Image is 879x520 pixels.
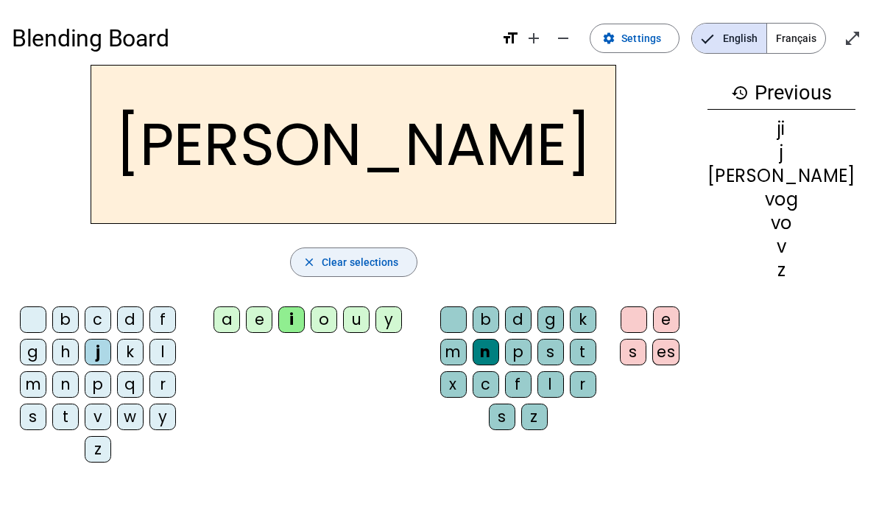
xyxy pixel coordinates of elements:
div: ji [707,120,855,138]
h2: [PERSON_NAME] [91,65,616,224]
button: Settings [590,24,679,53]
div: b [473,306,499,333]
span: Settings [621,29,661,47]
div: [PERSON_NAME] [707,167,855,185]
div: d [505,306,532,333]
mat-icon: add [525,29,543,47]
mat-icon: open_in_full [844,29,861,47]
mat-icon: format_size [501,29,519,47]
mat-icon: settings [602,32,615,45]
div: d [117,306,144,333]
mat-icon: close [303,256,316,269]
div: q [117,371,144,398]
button: Decrease font size [548,24,578,53]
div: z [521,404,548,430]
span: Français [767,24,825,53]
div: e [653,306,679,333]
div: l [149,339,176,365]
div: i [278,306,305,333]
mat-button-toggle-group: Language selection [691,23,826,54]
button: Increase font size [519,24,548,53]
span: Clear selections [322,253,399,271]
div: s [537,339,564,365]
div: s [20,404,46,430]
div: c [473,371,499,398]
div: g [537,306,564,333]
div: es [652,339,679,365]
div: y [149,404,176,430]
h1: Blending Board [12,15,490,62]
div: a [213,306,240,333]
div: vog [707,191,855,208]
div: b [52,306,79,333]
div: o [311,306,337,333]
div: h [52,339,79,365]
div: t [52,404,79,430]
button: Enter full screen [838,24,867,53]
div: w [117,404,144,430]
div: p [505,339,532,365]
div: v [707,238,855,256]
div: f [149,306,176,333]
div: z [707,261,855,279]
div: j [85,339,111,365]
div: vo [707,214,855,232]
div: y [375,306,402,333]
div: g [20,339,46,365]
mat-icon: remove [554,29,572,47]
div: s [620,339,646,365]
div: c [85,306,111,333]
div: e [246,306,272,333]
div: p [85,371,111,398]
div: k [117,339,144,365]
div: m [440,339,467,365]
button: Clear selections [290,247,417,277]
div: l [537,371,564,398]
mat-icon: history [731,84,749,102]
div: j [707,144,855,161]
div: u [343,306,370,333]
span: English [692,24,766,53]
div: r [149,371,176,398]
div: r [570,371,596,398]
div: t [570,339,596,365]
div: f [505,371,532,398]
div: z [85,436,111,463]
div: v [85,404,111,430]
div: n [52,371,79,398]
div: k [570,306,596,333]
div: x [440,371,467,398]
div: s [489,404,515,430]
div: m [20,371,46,398]
div: n [473,339,499,365]
h3: Previous [707,77,855,110]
